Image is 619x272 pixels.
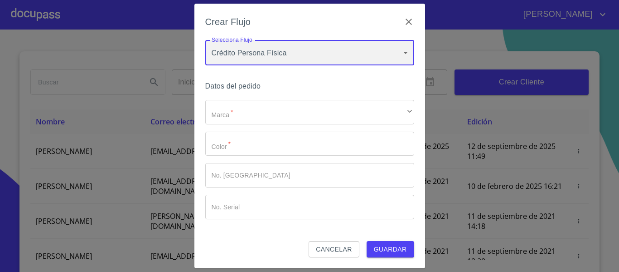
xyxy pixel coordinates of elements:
[205,100,414,124] div: ​
[367,241,414,258] button: Guardar
[205,80,414,93] h6: Datos del pedido
[374,244,407,255] span: Guardar
[205,15,251,29] h6: Crear Flujo
[309,241,359,258] button: Cancelar
[205,40,414,65] div: Crédito Persona Física
[316,244,352,255] span: Cancelar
